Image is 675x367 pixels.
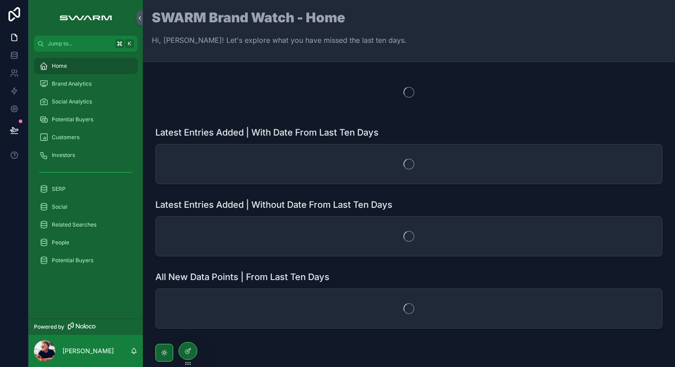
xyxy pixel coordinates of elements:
a: Powered by [29,318,143,335]
span: Home [52,62,67,70]
span: Potential Buyers [52,116,93,123]
a: Social Analytics [34,94,137,110]
span: Social Analytics [52,98,92,105]
span: Social [52,203,67,210]
a: Potential Buyers [34,252,137,268]
a: Brand Analytics [34,76,137,92]
button: Jump to...K [34,36,137,52]
span: SERP [52,186,66,193]
a: Social [34,199,137,215]
a: Investors [34,147,137,163]
span: Potential Buyers [52,257,93,264]
h1: All New Data Points | From Last Ten Days [155,271,329,283]
div: scrollable content [29,52,143,280]
span: Investors [52,152,75,159]
span: Related Searches [52,221,96,228]
a: Potential Buyers [34,111,137,128]
span: People [52,239,69,246]
a: Customers [34,129,137,145]
p: [PERSON_NAME] [62,346,114,355]
img: App logo [55,11,116,25]
a: People [34,235,137,251]
span: Customers [52,134,79,141]
a: Related Searches [34,217,137,233]
span: Brand Analytics [52,80,92,87]
h1: Latest Entries Added | Without Date From Last Ten Days [155,198,392,211]
p: Hi, [PERSON_NAME]! Let's explore what you have missed the last ten days. [152,35,407,45]
a: SERP [34,181,137,197]
span: Jump to... [48,40,112,47]
h1: Latest Entries Added | With Date From Last Ten Days [155,126,379,139]
a: Home [34,58,137,74]
span: Powered by [34,323,64,330]
h1: SWARM Brand Watch - Home [152,11,407,24]
span: K [126,40,133,47]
